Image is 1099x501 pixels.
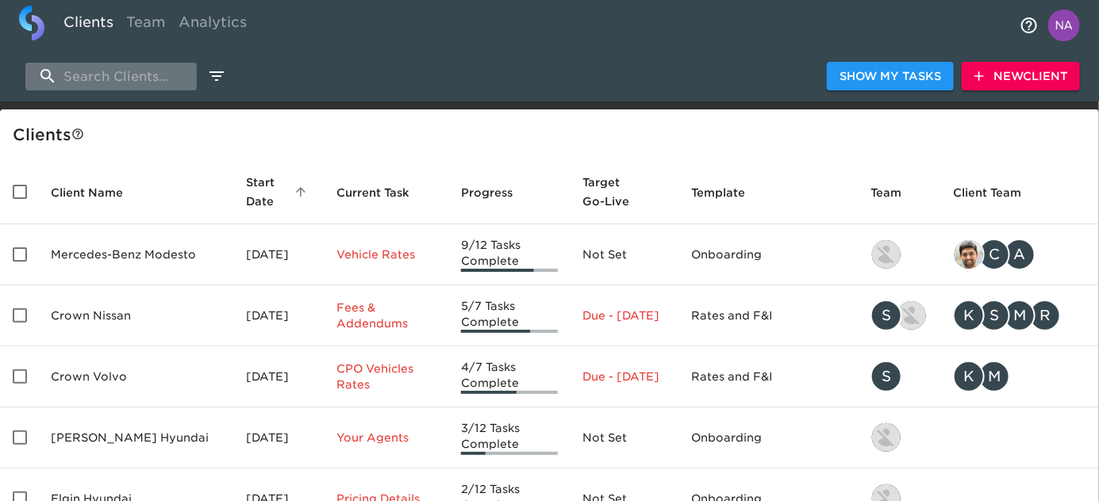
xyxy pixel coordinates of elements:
input: search [25,63,197,90]
p: Due - [DATE] [583,369,666,384]
span: Team [870,183,922,202]
div: kevin.lo@roadster.com [870,422,928,453]
div: sandeep@simplemnt.com, clayton.mandel@roadster.com, angelique.nurse@roadster.com [953,239,1086,270]
img: sandeep@simplemnt.com [955,240,983,269]
p: Your Agents [336,430,436,446]
span: Client Name [51,183,144,202]
p: Fees & Addendums [336,300,436,331]
a: Analytics [172,6,253,44]
div: C [978,239,1010,270]
td: Rates and F&I [678,285,858,346]
p: Due - [DATE] [583,308,666,323]
div: kwilson@crowncars.com, mcooley@crowncars.com [953,361,1086,392]
div: S [870,361,902,392]
div: M [1004,300,1036,331]
span: Target Go-Live [583,173,666,211]
td: Crown Volvo [38,346,233,407]
button: Show My Tasks [827,62,954,91]
td: Crown Nissan [38,285,233,346]
img: logo [19,6,44,40]
button: NewClient [962,62,1080,91]
div: S [978,300,1010,331]
svg: This is a list of all of your clients and clients shared with you [71,128,84,140]
span: New Client [974,67,1067,86]
td: [DATE] [233,407,323,468]
td: Rates and F&I [678,346,858,407]
td: 4/7 Tasks Complete [448,346,570,407]
img: kevin.lo@roadster.com [872,423,901,452]
div: kevin.lo@roadster.com [870,239,928,270]
p: CPO Vehicles Rates [336,361,436,392]
td: 5/7 Tasks Complete [448,285,570,346]
span: Start Date [246,173,310,211]
p: Vehicle Rates [336,247,436,262]
div: R [1029,300,1061,331]
td: Onboarding [678,224,858,285]
a: Clients [57,6,120,44]
span: Calculated based on the start date and the duration of all Tasks contained in this Hub. [583,173,645,211]
td: [DATE] [233,285,323,346]
td: [DATE] [233,346,323,407]
td: Mercedes-Benz Modesto [38,224,233,285]
td: [PERSON_NAME] Hyundai [38,407,233,468]
div: savannah@roadster.com, austin@roadster.com [870,300,928,331]
div: M [978,361,1010,392]
td: Not Set [571,407,678,468]
td: Not Set [571,224,678,285]
div: savannah@roadster.com [870,361,928,392]
button: notifications [1010,6,1048,44]
img: kevin.lo@roadster.com [872,240,901,269]
div: Client s [13,122,1093,147]
div: S [870,300,902,331]
span: This is the next Task in this Hub that should be completed [336,183,409,202]
td: [DATE] [233,224,323,285]
div: K [953,361,985,392]
span: Current Task [336,183,430,202]
img: Profile [1048,10,1080,41]
span: Client Team [953,183,1042,202]
span: Show My Tasks [840,67,941,86]
button: edit [203,63,230,90]
div: kwilson@crowncars.com, sparent@crowncars.com, mcooley@crowncars.com, rrobins@crowncars.com [953,300,1086,331]
div: K [953,300,985,331]
td: 9/12 Tasks Complete [448,224,570,285]
a: Team [120,6,172,44]
img: austin@roadster.com [897,301,926,330]
div: A [1004,239,1036,270]
span: Progress [461,183,533,202]
span: Template [691,183,766,202]
td: 3/12 Tasks Complete [448,407,570,468]
td: Onboarding [678,407,858,468]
